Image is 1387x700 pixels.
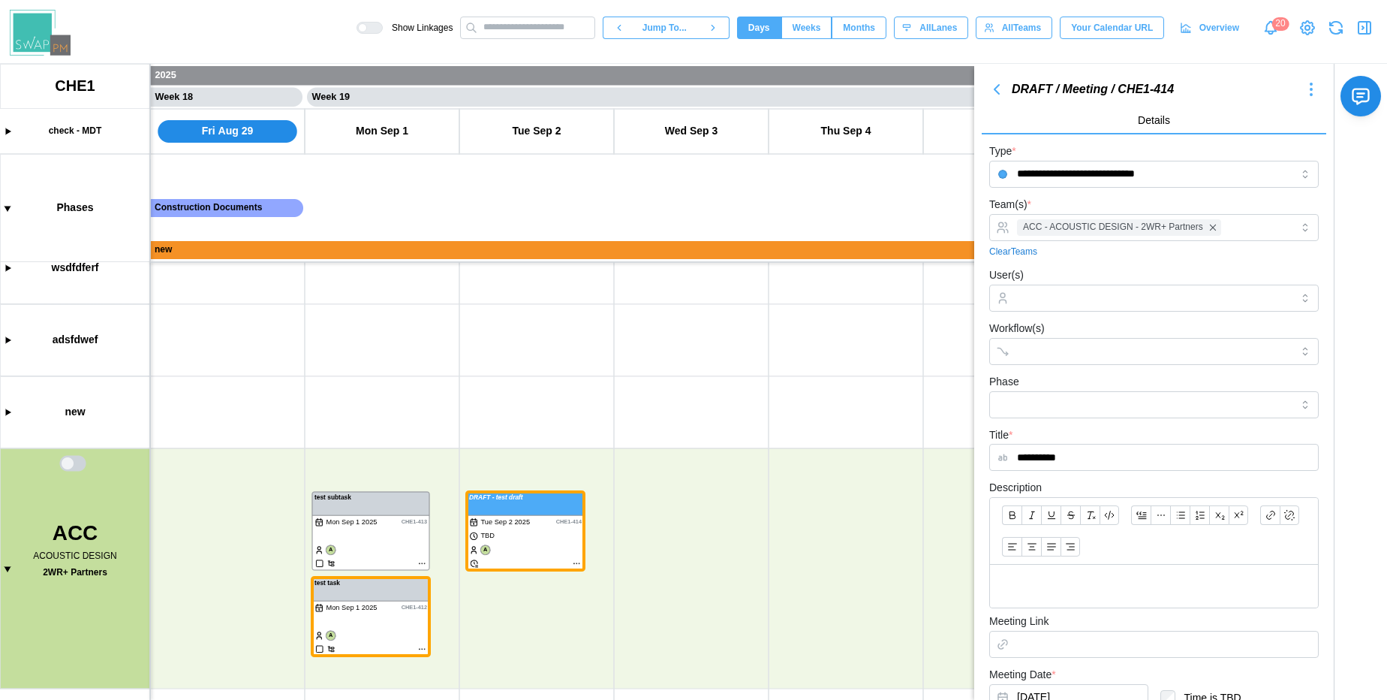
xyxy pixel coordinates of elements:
[1002,17,1041,38] span: All Teams
[843,17,875,38] span: Months
[1229,505,1248,525] button: Superscript
[1354,17,1375,38] button: Close Drawer
[1023,220,1203,234] span: ACC - ACOUSTIC DESIGN - 2WR+ Partners
[642,17,687,38] span: Jump To...
[1012,80,1296,99] div: DRAFT / Meeting / CHE1-414
[748,17,770,38] span: Days
[1209,505,1229,525] button: Subscript
[1061,537,1080,557] button: Align text: right
[989,427,1012,444] label: Title
[383,22,453,34] span: Show Linkages
[1002,537,1021,557] button: Align text: left
[1190,505,1209,525] button: Ordered list
[1080,505,1100,525] button: Clear formatting
[989,374,1019,391] label: Phase
[1280,505,1299,525] button: Remove link
[1258,15,1283,41] a: Notifications
[989,614,1049,630] label: Meeting Link
[1138,115,1170,125] span: Details
[1061,505,1080,525] button: Strikethrough
[1260,505,1280,525] button: Link
[1199,17,1239,38] span: Overview
[793,17,821,38] span: Weeks
[1041,537,1061,557] button: Align text: justify
[989,197,1031,213] label: Team(s)
[1021,537,1041,557] button: Align text: center
[1271,17,1289,31] div: 20
[1071,17,1153,38] span: Your Calendar URL
[1021,505,1041,525] button: Italic
[10,10,71,56] img: Swap PM Logo
[1041,505,1061,525] button: Underline
[1170,505,1190,525] button: Bullet list
[1002,505,1021,525] button: Bold
[989,267,1024,284] label: User(s)
[989,480,1042,496] label: Description
[1131,505,1151,525] button: Blockquote
[1100,505,1119,525] button: Code
[989,667,1056,683] label: Meeting Date
[1325,17,1346,38] button: Refresh Grid
[1297,17,1318,38] a: View Project
[1151,505,1170,525] button: Horizontal line
[989,143,1016,160] label: Type
[989,245,1037,259] a: Clear Teams
[989,321,1045,337] label: Workflow(s)
[919,17,957,38] span: All Lanes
